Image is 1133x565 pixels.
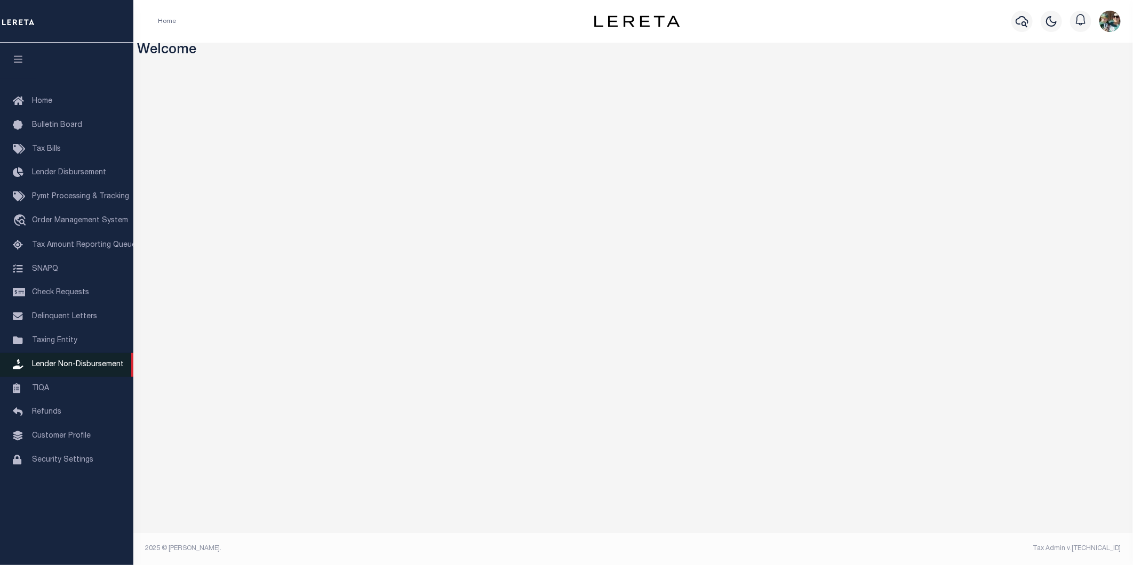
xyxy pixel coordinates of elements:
[32,384,49,392] span: TIQA
[138,544,634,553] div: 2025 © [PERSON_NAME].
[32,408,61,416] span: Refunds
[32,313,97,320] span: Delinquent Letters
[32,193,129,200] span: Pymt Processing & Tracking
[32,98,52,105] span: Home
[32,169,106,176] span: Lender Disbursement
[32,241,136,249] span: Tax Amount Reporting Queue
[32,122,82,129] span: Bulletin Board
[32,289,89,296] span: Check Requests
[594,15,680,27] img: logo-dark.svg
[158,17,176,26] li: Home
[32,146,61,153] span: Tax Bills
[13,214,30,228] i: travel_explore
[138,43,1129,59] h3: Welcome
[32,361,124,368] span: Lender Non-Disbursement
[641,544,1121,553] div: Tax Admin v.[TECHNICAL_ID]
[32,337,77,344] span: Taxing Entity
[32,265,58,272] span: SNAPQ
[32,217,128,224] span: Order Management System
[32,432,91,440] span: Customer Profile
[32,456,93,464] span: Security Settings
